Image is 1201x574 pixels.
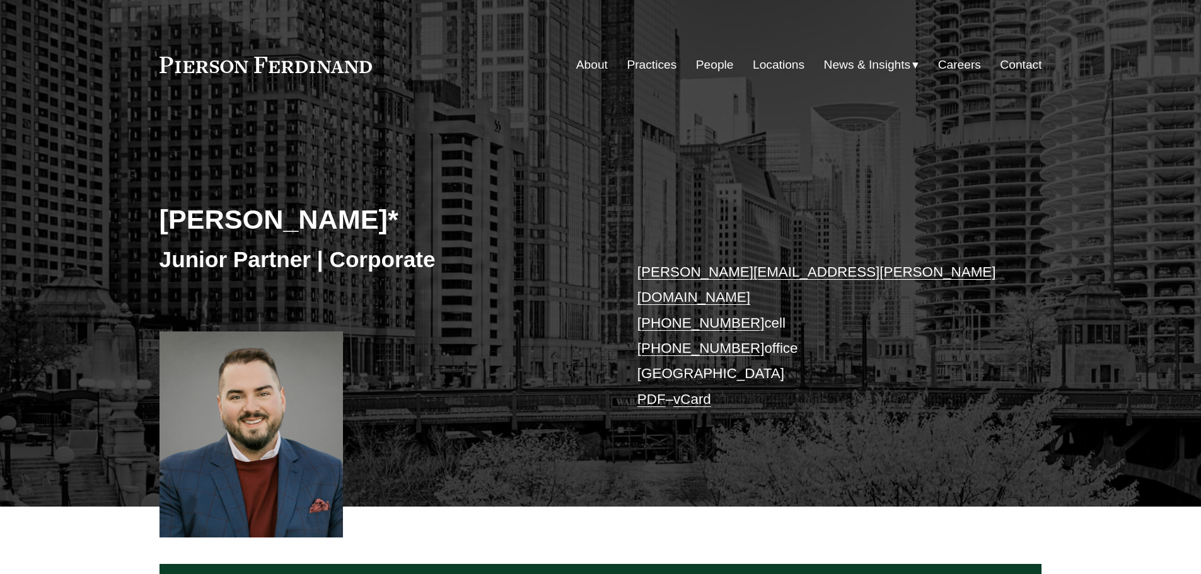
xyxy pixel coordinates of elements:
[576,53,608,77] a: About
[673,391,711,407] a: vCard
[938,53,981,77] a: Careers
[627,53,676,77] a: Practices
[824,53,919,77] a: folder dropdown
[1000,53,1041,77] a: Contact
[637,315,765,331] a: [PHONE_NUMBER]
[160,246,601,273] h3: Junior Partner | Corporate
[637,260,1005,412] p: cell office [GEOGRAPHIC_DATA] –
[824,54,911,76] span: News & Insights
[637,391,666,407] a: PDF
[637,264,996,305] a: [PERSON_NAME][EMAIL_ADDRESS][PERSON_NAME][DOMAIN_NAME]
[160,203,601,236] h2: [PERSON_NAME]*
[696,53,734,77] a: People
[753,53,804,77] a: Locations
[637,340,765,356] a: [PHONE_NUMBER]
